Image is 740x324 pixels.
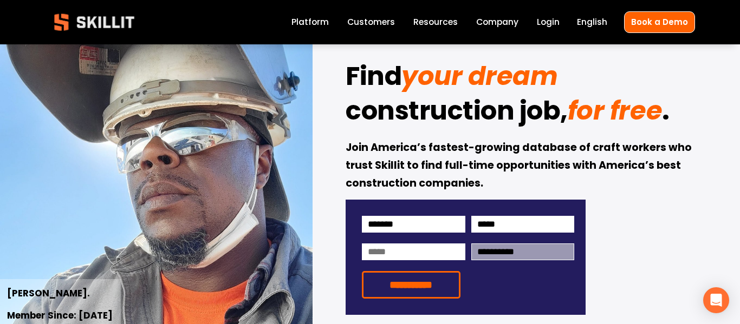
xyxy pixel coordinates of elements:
[7,286,90,302] strong: [PERSON_NAME].
[346,140,694,193] strong: Join America’s fastest-growing database of craft workers who trust Skillit to find full-time oppo...
[476,15,518,30] a: Company
[577,16,607,28] span: English
[624,11,695,32] a: Book a Demo
[7,308,113,324] strong: Member Since: [DATE]
[401,58,557,94] em: your dream
[662,91,670,135] strong: .
[537,15,560,30] a: Login
[346,56,401,101] strong: Find
[577,15,607,30] div: language picker
[568,92,662,129] em: for free
[413,16,458,28] span: Resources
[291,15,329,30] a: Platform
[703,287,729,313] div: Open Intercom Messenger
[347,15,395,30] a: Customers
[45,6,144,38] img: Skillit
[346,91,568,135] strong: construction job,
[413,15,458,30] a: folder dropdown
